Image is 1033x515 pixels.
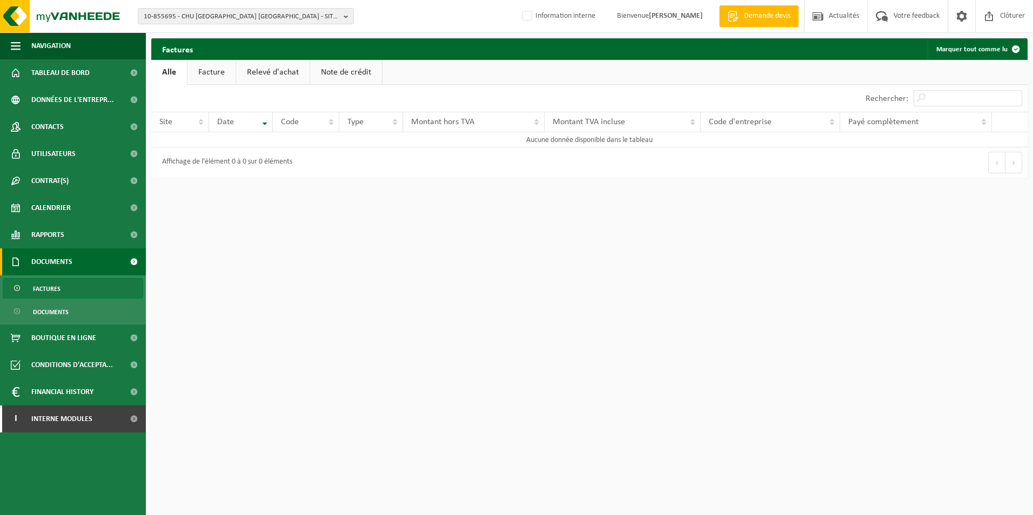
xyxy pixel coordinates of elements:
[31,221,64,248] span: Rapports
[31,167,69,194] span: Contrat(s)
[928,38,1027,60] button: Marquer tout comme lu
[3,301,143,322] a: Documents
[31,378,93,405] span: Financial History
[159,118,172,126] span: Site
[31,405,92,432] span: Interne modules
[709,118,772,126] span: Code d'entreprise
[310,60,382,85] a: Note de crédit
[187,60,236,85] a: Facture
[741,11,793,22] span: Demande devis
[157,153,292,172] div: Affichage de l'élément 0 à 0 sur 0 éléments
[31,194,71,221] span: Calendrier
[138,8,354,24] button: 10-855695 - CHU [GEOGRAPHIC_DATA] [GEOGRAPHIC_DATA] - SITE DE [GEOGRAPHIC_DATA] - [GEOGRAPHIC_DATA]
[3,278,143,299] a: Factures
[31,351,113,378] span: Conditions d'accepta...
[553,118,625,126] span: Montant TVA incluse
[236,60,310,85] a: Relevé d'achat
[31,113,64,140] span: Contacts
[866,94,908,103] label: Rechercher:
[31,32,71,59] span: Navigation
[33,302,69,322] span: Documents
[31,140,76,167] span: Utilisateurs
[33,279,61,299] span: Factures
[649,12,703,20] strong: [PERSON_NAME]
[31,59,90,86] span: Tableau de bord
[719,5,799,27] a: Demande devis
[151,60,187,85] a: Alle
[848,118,918,126] span: Payé complètement
[520,8,595,24] label: Information interne
[151,132,1028,147] td: Aucune donnée disponible dans le tableau
[31,86,114,113] span: Données de l'entrepr...
[11,405,21,432] span: I
[31,248,72,275] span: Documents
[151,38,204,59] h2: Factures
[411,118,474,126] span: Montant hors TVA
[217,118,234,126] span: Date
[347,118,364,126] span: Type
[144,9,339,25] span: 10-855695 - CHU [GEOGRAPHIC_DATA] [GEOGRAPHIC_DATA] - SITE DE [GEOGRAPHIC_DATA] - [GEOGRAPHIC_DATA]
[1005,152,1022,173] button: Next
[281,118,299,126] span: Code
[31,324,96,351] span: Boutique en ligne
[988,152,1005,173] button: Previous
